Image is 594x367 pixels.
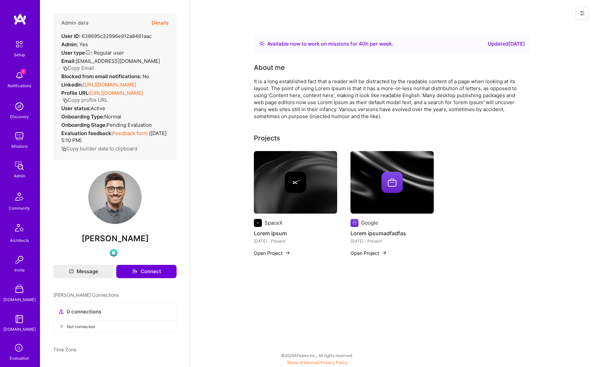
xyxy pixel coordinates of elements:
button: Open Project [254,250,291,257]
div: [DATE] - Present [254,238,337,245]
span: Not connected [67,323,95,330]
img: teamwork [13,129,26,143]
div: No [61,73,149,80]
img: Invite [13,253,26,267]
h4: Admin data [61,20,89,26]
span: Time Zone [53,347,76,352]
button: Copy builder data to clipboard [61,145,137,152]
div: Regular user [61,49,124,56]
strong: LinkedIn: [61,82,83,88]
div: It is a long established fact that a reader will be distracted by the readable content of a page ... [254,78,520,120]
img: admin teamwork [13,159,26,172]
a: Terms of Service [287,360,318,365]
span: [EMAIL_ADDRESS][DOMAIN_NAME] [76,58,160,64]
div: ( [DATE] 5:10 PM ) [61,130,169,144]
div: Invite [14,267,25,274]
button: 0 connectionsNot connected [53,302,177,333]
div: Google [361,219,378,226]
div: Setup [14,51,25,58]
h4: Lorem ipsum [254,229,337,238]
strong: Evaluation feedback: [61,130,113,136]
div: 638695c32996e912a8461aac [61,33,152,40]
img: cover [254,151,337,214]
strong: Onboarding Type: [61,113,104,120]
img: cover [350,151,434,214]
img: Company logo [381,172,403,193]
strong: User ID: [61,33,80,39]
a: Privacy Policy [320,360,347,365]
img: User Avatar [88,171,142,224]
div: [DOMAIN_NAME] [3,296,36,303]
img: Company logo [254,219,262,227]
i: icon CloseGray [59,324,64,329]
i: icon Mail [69,269,74,274]
span: 4 [21,69,26,74]
i: icon Copy [63,66,68,71]
span: [PERSON_NAME] [53,234,177,244]
span: Pending Evaluation [107,122,152,128]
img: Community [11,189,27,205]
div: Updated [DATE] [488,40,525,48]
a: [URL][DOMAIN_NAME] [90,90,143,96]
i: icon SelectionTeam [13,342,26,355]
div: © 2025 ATeams Inc., All rights reserved. [40,347,594,364]
div: Admin [14,172,25,179]
div: [DATE] - Present [350,238,434,245]
img: Company logo [285,172,306,193]
button: Open Project [350,250,387,257]
strong: Profile URL: [61,90,90,96]
i: Help [85,50,91,56]
strong: Admin: [61,41,78,48]
div: About me [254,63,285,73]
img: Company logo [350,219,358,227]
span: 0 connections [67,308,101,315]
div: [DOMAIN_NAME] [3,326,36,333]
div: Discovery [10,113,29,120]
span: normal [104,113,121,120]
a: [URL][DOMAIN_NAME] [83,82,136,88]
button: Message [53,265,114,278]
span: 40 [359,41,365,47]
div: Evaluation [10,355,29,362]
strong: Onboarding Stage: [61,122,107,128]
i: icon Connect [132,269,138,275]
div: SpaceX [265,219,283,226]
div: Community [9,205,30,212]
strong: Email: [61,58,76,64]
img: setup [12,37,26,51]
img: bell [13,69,26,82]
div: Notifications [8,82,31,89]
button: Details [152,13,169,33]
button: Connect [116,265,177,278]
button: Copy Email [63,65,94,72]
img: A Store [13,283,26,296]
i: icon Copy [61,146,66,151]
i: icon Collaborator [59,309,64,314]
strong: User type : [61,50,92,56]
h4: Lorem ipsumadfadfas [350,229,434,238]
img: arrow-right [285,250,291,256]
strong: Blocked from email notifications: [61,73,143,80]
i: icon Copy [63,98,68,103]
a: Feedback form [113,130,148,136]
strong: User status: [61,105,91,111]
span: Active [91,105,105,111]
div: Architects [10,237,29,244]
span: [PERSON_NAME]' Connections [53,291,119,298]
img: logo [13,13,27,25]
img: Availability [259,41,265,46]
span: | [287,360,347,365]
img: guide book [13,312,26,326]
img: Evaluation Call Pending [110,249,118,257]
button: Copy profile URL [63,96,108,103]
img: Architects [11,221,27,237]
img: arrow-right [382,250,387,256]
img: discovery [13,100,26,113]
div: Available now to work on missions for h per week . [267,40,393,48]
div: Yes [61,41,88,48]
div: Projects [254,133,280,143]
div: Missions [11,143,28,150]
